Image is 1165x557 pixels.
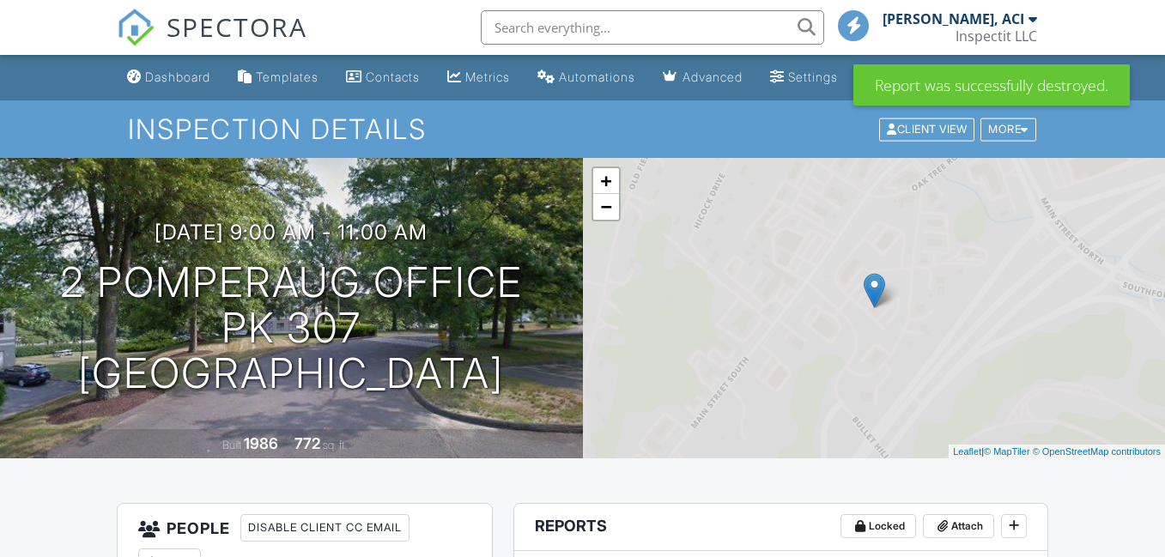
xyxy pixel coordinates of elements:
[256,70,319,84] div: Templates
[465,70,510,84] div: Metrics
[323,439,347,451] span: sq. ft.
[120,62,217,94] a: Dashboard
[883,10,1024,27] div: [PERSON_NAME], ACI
[231,62,325,94] a: Templates
[953,446,981,457] a: Leaflet
[980,118,1036,141] div: More
[1033,446,1161,457] a: © OpenStreetMap contributors
[879,118,974,141] div: Client View
[27,260,555,396] h1: 2 Pomperaug Office Pk 307 [GEOGRAPHIC_DATA]
[877,122,979,135] a: Client View
[853,64,1130,106] div: Report was successfully destroyed.
[788,70,838,84] div: Settings
[531,62,642,94] a: Automations (Basic)
[222,439,241,451] span: Built
[294,434,320,452] div: 772
[984,446,1030,457] a: © MapTiler
[366,70,420,84] div: Contacts
[155,221,428,244] h3: [DATE] 9:00 am - 11:00 am
[117,9,155,46] img: The Best Home Inspection Software - Spectora
[559,70,635,84] div: Automations
[167,9,307,45] span: SPECTORA
[244,434,278,452] div: 1986
[481,10,824,45] input: Search everything...
[593,168,619,194] a: Zoom in
[656,62,749,94] a: Advanced
[128,114,1038,144] h1: Inspection Details
[593,194,619,220] a: Zoom out
[117,23,307,59] a: SPECTORA
[956,27,1037,45] div: Inspectit LLC
[683,70,743,84] div: Advanced
[240,514,410,542] div: Disable Client CC Email
[949,445,1165,459] div: |
[145,70,210,84] div: Dashboard
[339,62,427,94] a: Contacts
[763,62,845,94] a: Settings
[440,62,517,94] a: Metrics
